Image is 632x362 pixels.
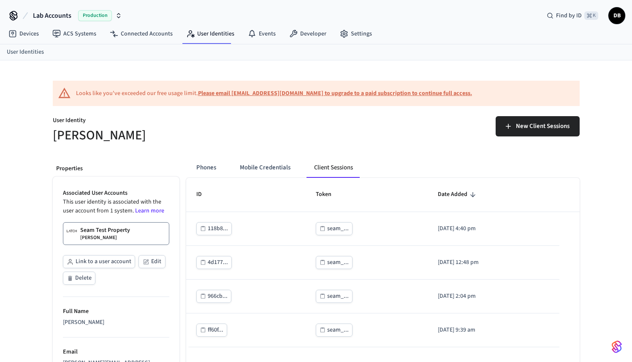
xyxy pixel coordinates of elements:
[208,291,228,302] div: 966cb...
[2,26,46,41] a: Devices
[198,89,472,98] a: Please email [EMAIL_ADDRESS][DOMAIN_NAME] to upgrade to a paid subscription to continue full access.
[208,325,223,335] div: ff60f...
[63,272,95,285] button: Delete
[190,158,223,178] button: Phones
[63,222,169,245] a: Seam Test Property[PERSON_NAME]
[612,340,622,354] img: SeamLogoGradient.69752ec5.svg
[196,324,227,337] button: ff60f...
[67,226,77,236] img: Latch Building Logo
[63,318,169,327] div: [PERSON_NAME]
[496,116,580,136] button: New Client Sessions
[63,255,135,268] button: Link to a user account
[186,178,580,347] table: sticky table
[80,234,117,241] p: [PERSON_NAME]
[53,127,311,144] h5: [PERSON_NAME]
[540,8,605,23] div: Find by ID⌘ K
[438,224,549,233] p: [DATE] 4:40 pm
[196,188,213,201] span: ID
[76,89,472,98] div: Looks like you've exceeded our free usage limit.
[316,222,353,235] button: seam_...
[196,290,231,303] button: 966cb...
[438,258,549,267] p: [DATE] 12:48 pm
[63,348,169,357] p: Email
[56,164,176,173] p: Properties
[556,11,582,20] span: Find by ID
[316,188,342,201] span: Token
[196,222,232,235] button: 118b8...
[179,26,241,41] a: User Identities
[333,26,379,41] a: Settings
[438,292,549,301] p: [DATE] 2:04 pm
[33,11,71,21] span: Lab Accounts
[316,290,353,303] button: seam_...
[7,48,44,57] a: User Identities
[138,255,165,268] button: Edit
[63,189,169,198] p: Associated User Accounts
[233,158,297,178] button: Mobile Credentials
[53,116,311,127] p: User Identity
[196,256,232,269] button: 4d177...
[316,256,353,269] button: seam_...
[609,8,624,23] span: DB
[516,121,570,132] span: New Client Sessions
[307,158,360,178] button: Client Sessions
[327,325,349,335] div: seam_...
[327,223,349,234] div: seam_...
[316,324,353,337] button: seam_...
[63,198,169,215] p: This user identity is associated with the user account from 1 system.
[584,11,598,20] span: ⌘ K
[327,291,349,302] div: seam_...
[438,188,478,201] span: Date Added
[282,26,333,41] a: Developer
[80,226,130,234] p: Seam Test Property
[327,257,349,268] div: seam_...
[608,7,625,24] button: DB
[78,10,112,21] span: Production
[46,26,103,41] a: ACS Systems
[103,26,179,41] a: Connected Accounts
[135,207,164,215] a: Learn more
[63,307,169,316] p: Full Name
[241,26,282,41] a: Events
[438,326,549,335] p: [DATE] 9:39 am
[208,257,228,268] div: 4d177...
[208,223,228,234] div: 118b8...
